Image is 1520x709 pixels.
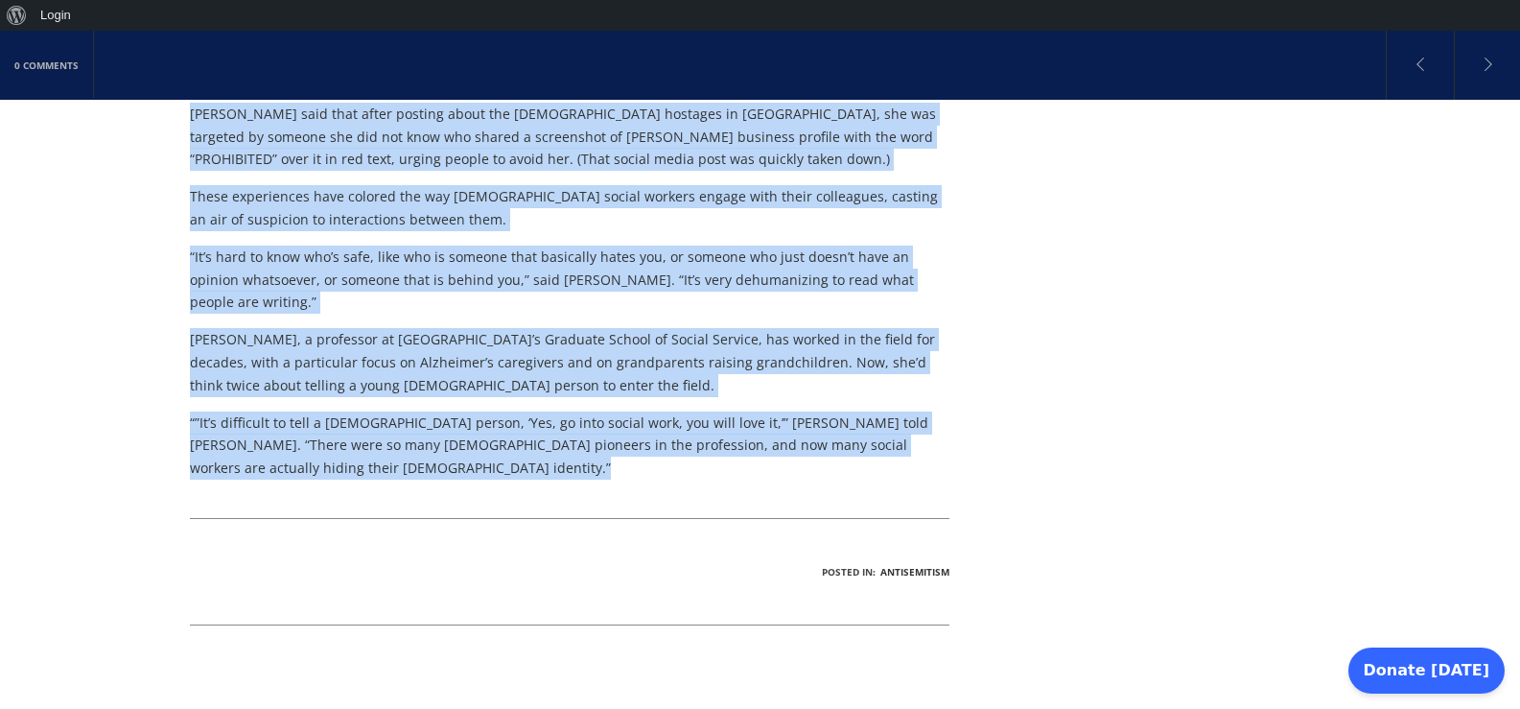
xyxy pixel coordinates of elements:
li: Posted In: [822,557,876,586]
a: Antisemitism [880,565,949,579]
p: [PERSON_NAME] said that after posting about the [DEMOGRAPHIC_DATA] hostages in [GEOGRAPHIC_DATA],... [190,103,950,171]
p: These experiences have colored the way [DEMOGRAPHIC_DATA] social workers engage with their collea... [190,185,950,231]
p: “”It’s difficult to tell a [DEMOGRAPHIC_DATA] person, ‘Yes, go into social work, you will love it... [190,412,950,480]
p: “It’s hard to know who’s safe, like who is someone that basically hates you, or someone who just ... [190,246,950,314]
p: [PERSON_NAME], a professor at [GEOGRAPHIC_DATA]’s Graduate School of Social Service, has worked i... [190,328,950,396]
